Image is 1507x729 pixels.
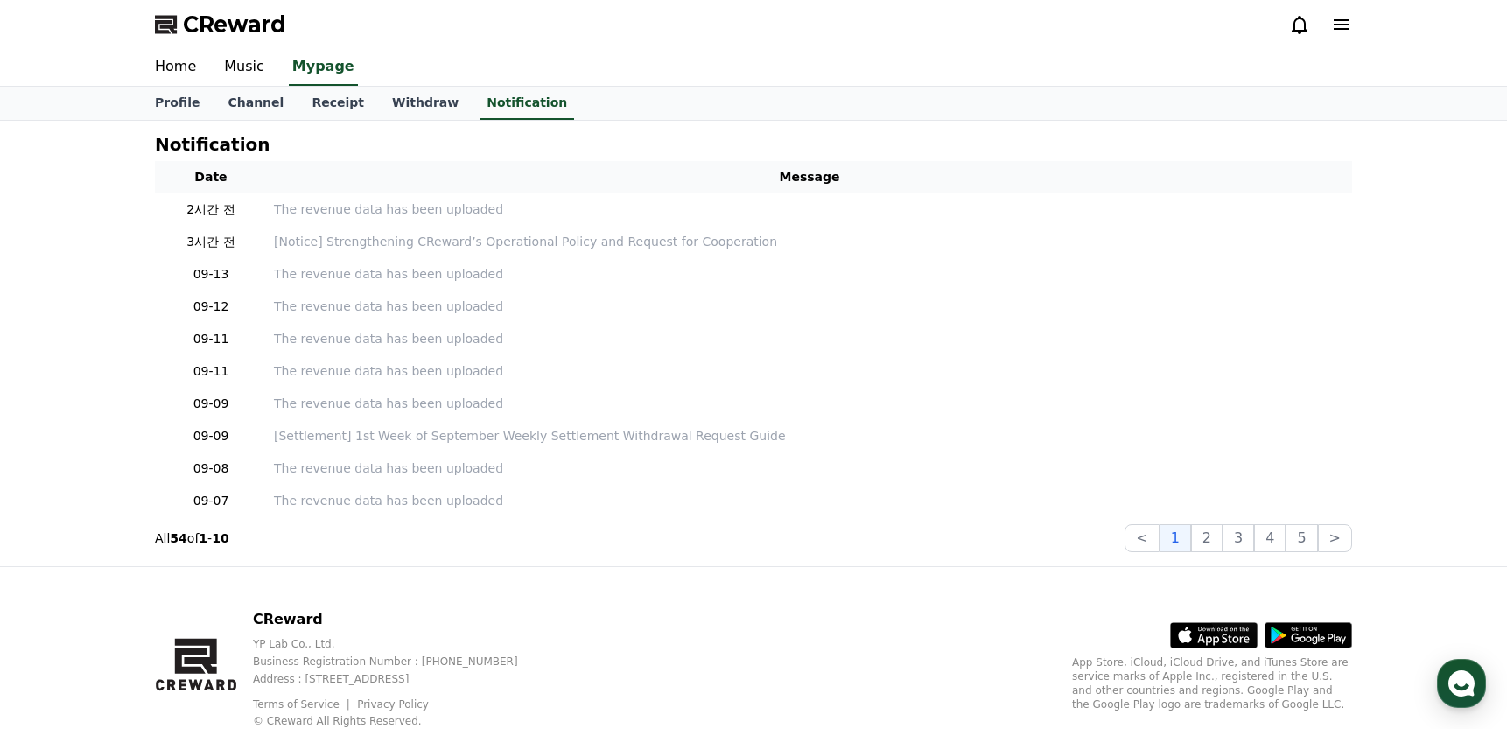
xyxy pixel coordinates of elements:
[1125,524,1159,552] button: <
[1072,655,1352,711] p: App Store, iCloud, iCloud Drive, and iTunes Store are service marks of Apple Inc., registered in ...
[274,200,1345,219] a: The revenue data has been uploaded
[1223,524,1254,552] button: 3
[1318,524,1352,552] button: >
[289,49,358,86] a: Mypage
[214,87,298,120] a: Channel
[141,87,214,120] a: Profile
[357,698,429,711] a: Privacy Policy
[199,531,207,545] strong: 1
[378,87,473,120] a: Withdraw
[253,655,546,669] p: Business Registration Number : [PHONE_NUMBER]
[170,531,186,545] strong: 54
[162,427,260,445] p: 09-09
[274,459,1345,478] a: The revenue data has been uploaded
[162,459,260,478] p: 09-08
[1191,524,1223,552] button: 2
[253,609,546,630] p: CReward
[480,87,574,120] a: Notification
[274,298,1345,316] a: The revenue data has been uploaded
[155,11,286,39] a: CReward
[274,492,1345,510] a: The revenue data has been uploaded
[212,531,228,545] strong: 10
[253,698,353,711] a: Terms of Service
[162,330,260,348] p: 09-11
[155,161,267,193] th: Date
[1254,524,1286,552] button: 4
[267,161,1352,193] th: Message
[162,362,260,381] p: 09-11
[274,265,1345,284] a: The revenue data has been uploaded
[155,135,270,154] h4: Notification
[253,637,546,651] p: YP Lab Co., Ltd.
[1286,524,1317,552] button: 5
[274,427,1345,445] a: [Settlement] 1st Week of September Weekly Settlement Withdrawal Request Guide
[274,362,1345,381] a: The revenue data has been uploaded
[274,395,1345,413] a: The revenue data has been uploaded
[162,492,260,510] p: 09-07
[1160,524,1191,552] button: 1
[162,395,260,413] p: 09-09
[183,11,286,39] span: CReward
[274,233,1345,251] a: [Notice] Strengthening CReward’s Operational Policy and Request for Cooperation
[162,200,260,219] p: 2시간 전
[298,87,378,120] a: Receipt
[274,330,1345,348] a: The revenue data has been uploaded
[162,298,260,316] p: 09-12
[253,672,546,686] p: Address : [STREET_ADDRESS]
[162,265,260,284] p: 09-13
[155,529,229,547] p: All of -
[253,714,546,728] p: © CReward All Rights Reserved.
[210,49,278,86] a: Music
[141,49,210,86] a: Home
[162,233,260,251] p: 3시간 전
